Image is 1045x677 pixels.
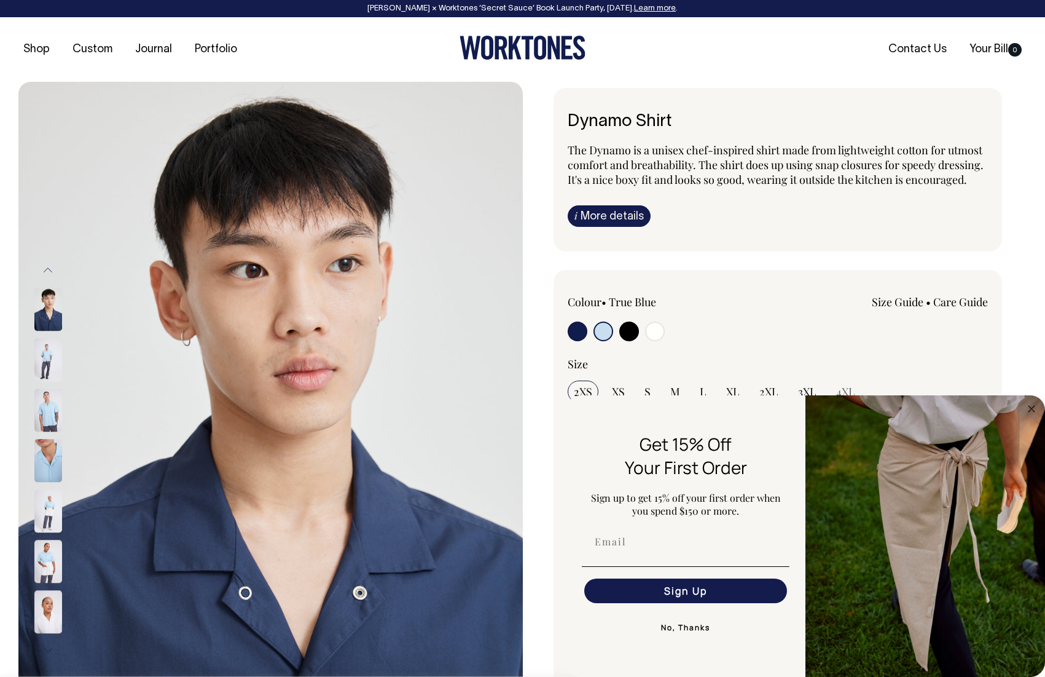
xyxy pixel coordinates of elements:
[836,384,855,399] span: 4XL
[1008,43,1022,57] span: 0
[700,384,706,399] span: L
[720,381,746,403] input: XL
[965,39,1027,60] a: Your Bill0
[34,288,62,331] img: dark-navy
[130,39,177,60] a: Journal
[568,143,984,187] span: The Dynamo is a unisex chef-inspired shirt made from lightweight cotton for utmost comfort and br...
[34,590,62,633] img: off-white
[830,381,861,403] input: 4XL
[805,395,1045,677] img: 5e34ad8f-4f05-4173-92a8-ea475ee49ac9.jpeg
[574,209,577,222] span: i
[640,432,732,456] span: Get 15% Off
[798,384,816,399] span: 3XL
[566,395,1045,677] div: FLYOUT Form
[926,295,931,309] span: •
[582,566,789,567] img: underline
[584,529,787,554] input: Email
[568,113,988,132] h6: Dynamo Shirt
[753,381,785,403] input: 2XL
[12,4,1033,13] div: [PERSON_NAME] × Worktones ‘Secret Sauce’ Book Launch Party, [DATE]. .
[638,381,657,403] input: S
[634,5,676,12] a: Learn more
[1024,402,1039,416] button: Close dialog
[18,39,55,60] a: Shop
[792,381,823,403] input: 3XL
[568,381,598,403] input: 2XS
[609,295,656,309] label: True Blue
[568,357,988,371] div: Size
[872,295,923,309] a: Size Guide
[39,256,57,284] button: Previous
[606,381,631,403] input: XS
[584,579,787,603] button: Sign Up
[933,295,988,309] a: Care Guide
[694,381,713,403] input: L
[601,295,606,309] span: •
[190,39,242,60] a: Portfolio
[644,384,651,399] span: S
[568,205,651,227] a: iMore details
[670,384,680,399] span: M
[39,637,57,665] button: Next
[574,384,592,399] span: 2XS
[34,389,62,432] img: true-blue
[883,39,952,60] a: Contact Us
[612,384,625,399] span: XS
[591,491,781,517] span: Sign up to get 15% off your first order when you spend $150 or more.
[568,295,736,309] div: Colour
[34,439,62,482] img: true-blue
[68,39,117,60] a: Custom
[34,540,62,583] img: true-blue
[726,384,740,399] span: XL
[34,489,62,532] img: true-blue
[759,384,778,399] span: 2XL
[625,456,747,479] span: Your First Order
[582,616,789,640] button: No, Thanks
[664,381,686,403] input: M
[34,338,62,381] img: true-blue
